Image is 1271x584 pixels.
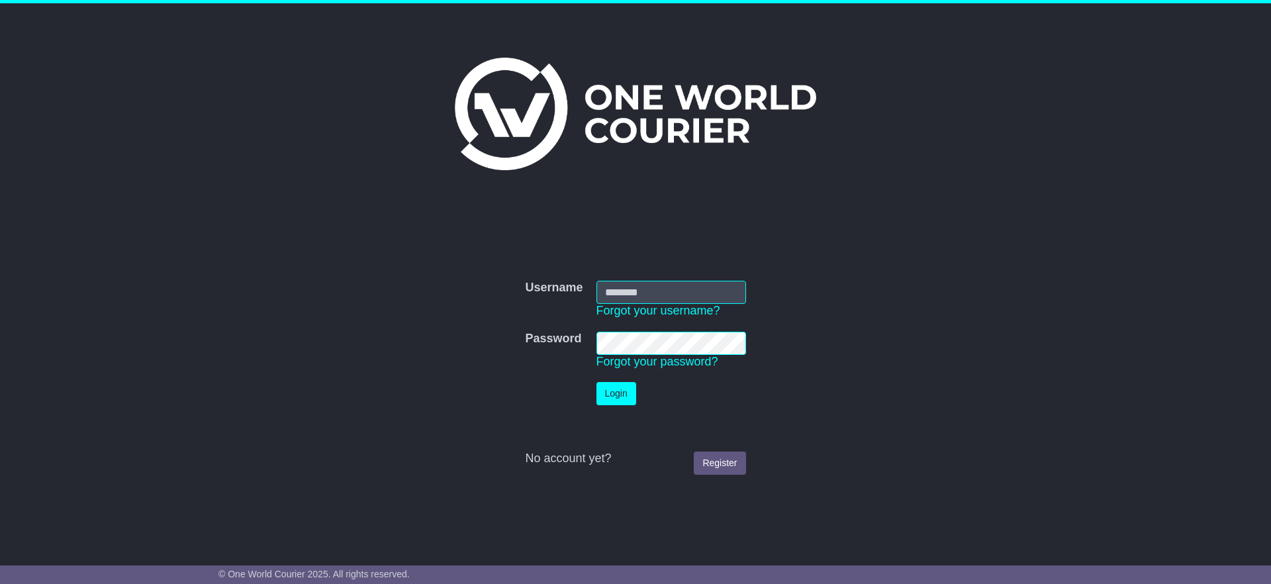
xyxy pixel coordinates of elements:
button: Login [596,382,636,405]
span: © One World Courier 2025. All rights reserved. [218,569,410,579]
a: Register [694,452,745,475]
label: Username [525,281,583,295]
a: Forgot your password? [596,355,718,368]
div: No account yet? [525,452,745,466]
img: One World [455,58,816,170]
a: Forgot your username? [596,304,720,317]
label: Password [525,332,581,346]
